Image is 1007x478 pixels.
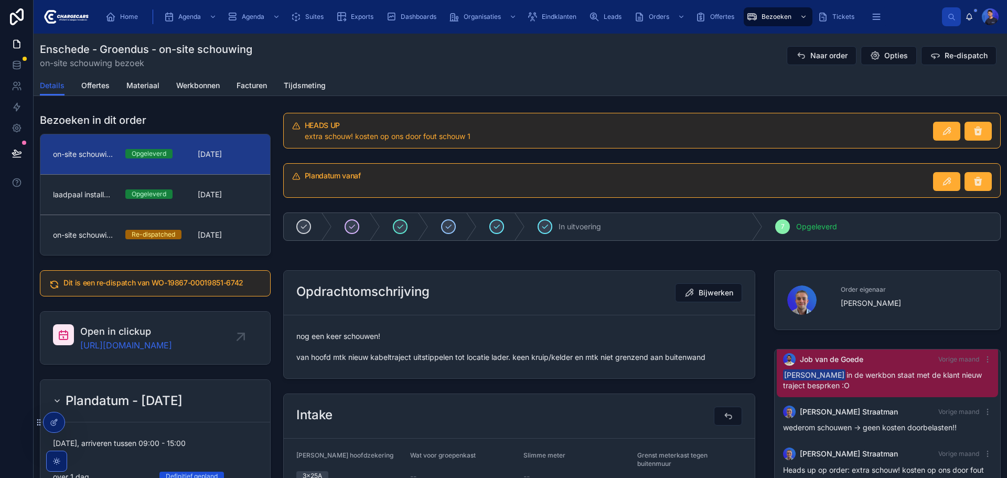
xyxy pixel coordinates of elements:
a: Tickets [815,7,862,26]
span: Bijwerken [699,288,733,298]
a: Details [40,76,65,96]
a: Suites [287,7,331,26]
span: Werkbonnen [176,80,220,91]
button: Re-dispatch [921,46,997,65]
span: Exports [351,13,373,21]
a: Offertes [81,76,110,97]
a: Facturen [237,76,267,97]
span: on-site schouwing [53,149,113,160]
a: Organisaties [446,7,522,26]
a: laadpaal installatieOpgeleverd[DATE] [40,174,270,215]
h5: Plandatum vanaf [305,172,925,179]
span: Job van de Goede [800,354,863,365]
a: Offertes [692,7,742,26]
span: on-site schouwing [53,230,113,240]
span: Orders [649,13,669,21]
span: In uitvoering [559,221,601,232]
span: Slimme meter [523,451,565,459]
span: Facturen [237,80,267,91]
span: extra schouw! kosten op ons door fout schouw 1 [305,132,470,141]
span: Re-dispatch [945,50,988,61]
span: Vorige maand [938,450,979,458]
span: Open in clickup [80,324,172,339]
span: Grenst meterkast tegen buitenmuur [637,451,708,468]
span: Agenda [178,13,201,21]
a: [URL][DOMAIN_NAME] [80,339,172,352]
img: App logo [42,8,89,25]
span: [PERSON_NAME] [783,369,845,380]
h5: HEADS UP [305,122,925,129]
span: Materiaal [126,80,159,91]
span: 7 [781,222,785,231]
span: Details [40,80,65,91]
a: Werkbonnen [176,76,220,97]
span: Naar order [810,50,848,61]
span: [DATE] [198,189,258,200]
button: Opties [861,46,917,65]
a: Open in clickup[URL][DOMAIN_NAME] [40,312,270,364]
span: Agenda [242,13,264,21]
div: Opgeleverd [132,149,166,158]
span: Tickets [832,13,854,21]
a: Tijdsmeting [284,76,326,97]
h2: Intake [296,407,333,423]
div: Opgeleverd [132,189,166,199]
span: Order eigenaar [841,285,988,294]
span: [PERSON_NAME] [841,298,988,309]
a: Agenda [160,7,222,26]
div: scrollable content [97,5,942,28]
span: Suites [305,13,324,21]
span: Vorige maand [938,355,979,363]
a: Bezoeken [744,7,812,26]
a: Agenda [224,7,285,26]
span: Opties [884,50,908,61]
div: extra schouw! kosten op ons door fout schouw 1 [305,131,925,142]
a: Dashboards [383,7,444,26]
button: Bijwerken [675,283,742,302]
a: Exports [333,7,381,26]
span: Tijdsmeting [284,80,326,91]
span: Organisaties [464,13,501,21]
a: Orders [631,7,690,26]
h1: Enschede - Groendus - on-site schouwing [40,42,252,57]
h2: Opdrachtomschrijving [296,283,430,300]
span: on-site schouwing bezoek [40,57,252,69]
span: [PERSON_NAME] hoofdzekering [296,451,393,459]
span: [DATE] [198,230,258,240]
span: in de werkbon staat met de klant nieuw traject besprken :O [783,370,982,390]
span: Home [120,13,138,21]
h1: Bezoeken in dit order [40,113,146,128]
span: nog een keer schouwen! van hoofd mtk nieuw kabeltraject uitstippelen tot locatie lader. keen krui... [296,331,742,363]
span: Offertes [81,80,110,91]
span: Bezoeken [762,13,791,21]
span: [PERSON_NAME] Straatman [800,407,898,417]
span: Offertes [710,13,734,21]
span: [PERSON_NAME] Straatman [800,449,898,459]
span: Opgeleverd [796,221,837,232]
div: Re-dispatched [132,230,175,239]
span: [DATE], arriveren tussen 09:00 - 15:00 [53,438,258,449]
span: Leads [604,13,622,21]
button: Naar order [787,46,856,65]
span: laadpaal installatie [53,189,113,200]
a: Home [102,7,145,26]
span: Eindklanten [542,13,576,21]
a: Eindklanten [524,7,584,26]
span: wederom schouwen -> geen kosten doorbelasten!! [783,423,957,432]
a: on-site schouwingRe-dispatched[DATE] [40,215,270,255]
h5: Dit is een re-dispatch van WO-19867-00019851-6742 [63,279,262,286]
a: Leads [586,7,629,26]
a: Materiaal [126,76,159,97]
span: Dashboards [401,13,436,21]
span: [DATE] [198,149,258,160]
a: on-site schouwingOpgeleverd[DATE] [40,134,270,174]
span: Wat voor groepenkast [410,451,476,459]
h2: Plandatum - [DATE] [66,392,183,409]
span: Vorige maand [938,408,979,416]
